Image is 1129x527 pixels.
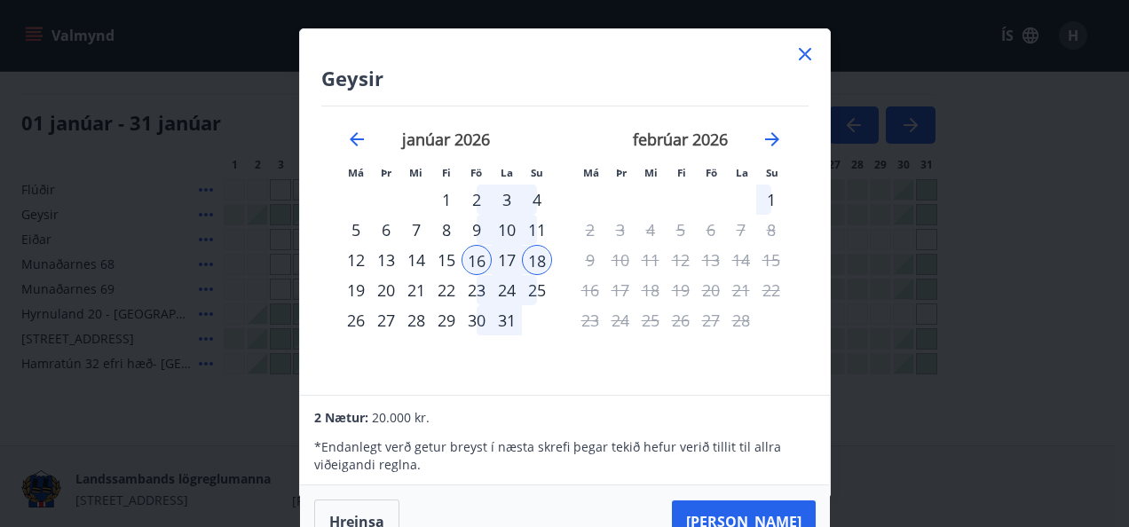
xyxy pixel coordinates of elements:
td: Choose laugardagur, 10. janúar 2026 as your check-in date. It’s available. [492,215,522,245]
td: Not available. laugardagur, 7. febrúar 2026 [726,215,756,245]
td: Choose mánudagur, 19. janúar 2026 as your check-in date. It’s available. [341,275,371,305]
small: Su [766,166,778,179]
td: Not available. fimmtudagur, 5. febrúar 2026 [666,215,696,245]
div: 21 [401,275,431,305]
td: Not available. miðvikudagur, 25. febrúar 2026 [636,305,666,335]
div: 5 [341,215,371,245]
td: Choose föstudagur, 23. janúar 2026 as your check-in date. It’s available. [462,275,492,305]
div: 8 [431,215,462,245]
td: Choose mánudagur, 2. febrúar 2026 as your check-in date. It’s available. [575,215,605,245]
td: Choose laugardagur, 3. janúar 2026 as your check-in date. It’s available. [492,185,522,215]
td: Choose fimmtudagur, 15. janúar 2026 as your check-in date. It’s available. [431,245,462,275]
div: 26 [341,305,371,335]
div: 31 [492,305,522,335]
div: Aðeins útritun í boði [575,215,605,245]
div: 2 [462,185,492,215]
td: Selected as end date. sunnudagur, 18. janúar 2026 [522,245,552,275]
div: 7 [401,215,431,245]
small: Þr [381,166,391,179]
td: Not available. mánudagur, 16. febrúar 2026 [575,275,605,305]
small: Þr [616,166,627,179]
td: Choose fimmtudagur, 29. janúar 2026 as your check-in date. It’s available. [431,305,462,335]
span: 20.000 kr. [372,409,430,426]
td: Not available. fimmtudagur, 26. febrúar 2026 [666,305,696,335]
td: Choose mánudagur, 12. janúar 2026 as your check-in date. It’s available. [341,245,371,275]
td: Choose fimmtudagur, 1. janúar 2026 as your check-in date. It’s available. [431,185,462,215]
td: Not available. föstudagur, 6. febrúar 2026 [696,215,726,245]
div: 22 [431,275,462,305]
small: Má [583,166,599,179]
td: Choose miðvikudagur, 14. janúar 2026 as your check-in date. It’s available. [401,245,431,275]
td: Choose miðvikudagur, 28. janúar 2026 as your check-in date. It’s available. [401,305,431,335]
td: Not available. miðvikudagur, 18. febrúar 2026 [636,275,666,305]
small: La [736,166,748,179]
small: Fö [706,166,717,179]
td: Not available. laugardagur, 14. febrúar 2026 [726,245,756,275]
td: Selected. laugardagur, 17. janúar 2026 [492,245,522,275]
div: 24 [492,275,522,305]
div: Move backward to switch to the previous month. [346,129,367,150]
small: Su [531,166,543,179]
td: Choose föstudagur, 30. janúar 2026 as your check-in date. It’s available. [462,305,492,335]
div: 10 [492,215,522,245]
small: Mi [644,166,658,179]
td: Choose mánudagur, 26. janúar 2026 as your check-in date. It’s available. [341,305,371,335]
div: 6 [371,215,401,245]
td: Choose miðvikudagur, 21. janúar 2026 as your check-in date. It’s available. [401,275,431,305]
td: Not available. sunnudagur, 15. febrúar 2026 [756,245,786,275]
div: 18 [522,245,552,275]
div: 30 [462,305,492,335]
td: Not available. sunnudagur, 22. febrúar 2026 [756,275,786,305]
td: Choose þriðjudagur, 13. janúar 2026 as your check-in date. It’s available. [371,245,401,275]
div: 1 [431,185,462,215]
div: 12 [341,245,371,275]
td: Not available. miðvikudagur, 11. febrúar 2026 [636,245,666,275]
div: 4 [522,185,552,215]
small: Mi [409,166,422,179]
td: Not available. mánudagur, 23. febrúar 2026 [575,305,605,335]
td: Choose þriðjudagur, 27. janúar 2026 as your check-in date. It’s available. [371,305,401,335]
p: * Endanlegt verð getur breyst í næsta skrefi þegar tekið hefur verið tillit til allra viðeigandi ... [314,438,815,474]
div: 9 [462,215,492,245]
td: Choose fimmtudagur, 8. janúar 2026 as your check-in date. It’s available. [431,215,462,245]
td: Choose sunnudagur, 25. janúar 2026 as your check-in date. It’s available. [522,275,552,305]
div: 23 [462,275,492,305]
small: Fö [470,166,482,179]
div: 20 [371,275,401,305]
div: 14 [401,245,431,275]
div: 16 [462,245,492,275]
div: Calendar [321,106,809,374]
td: Not available. föstudagur, 13. febrúar 2026 [696,245,726,275]
td: Not available. föstudagur, 27. febrúar 2026 [696,305,726,335]
td: Choose þriðjudagur, 20. janúar 2026 as your check-in date. It’s available. [371,275,401,305]
strong: febrúar 2026 [633,129,728,150]
td: Choose sunnudagur, 1. febrúar 2026 as your check-in date. It’s available. [756,185,786,215]
td: Choose miðvikudagur, 7. janúar 2026 as your check-in date. It’s available. [401,215,431,245]
small: La [501,166,513,179]
td: Selected as start date. föstudagur, 16. janúar 2026 [462,245,492,275]
td: Not available. fimmtudagur, 19. febrúar 2026 [666,275,696,305]
small: Má [348,166,364,179]
td: Not available. laugardagur, 21. febrúar 2026 [726,275,756,305]
small: Fi [442,166,451,179]
td: Not available. laugardagur, 28. febrúar 2026 [726,305,756,335]
td: Choose sunnudagur, 4. janúar 2026 as your check-in date. It’s available. [522,185,552,215]
div: 25 [522,275,552,305]
div: 19 [341,275,371,305]
td: Not available. þriðjudagur, 10. febrúar 2026 [605,245,636,275]
td: Choose sunnudagur, 11. janúar 2026 as your check-in date. It’s available. [522,215,552,245]
td: Choose laugardagur, 24. janúar 2026 as your check-in date. It’s available. [492,275,522,305]
td: Not available. þriðjudagur, 17. febrúar 2026 [605,275,636,305]
td: Choose fimmtudagur, 22. janúar 2026 as your check-in date. It’s available. [431,275,462,305]
div: 28 [401,305,431,335]
div: 17 [492,245,522,275]
div: 29 [431,305,462,335]
td: Not available. miðvikudagur, 4. febrúar 2026 [636,215,666,245]
h4: Geysir [321,65,809,91]
strong: janúar 2026 [402,129,490,150]
td: Not available. föstudagur, 20. febrúar 2026 [696,275,726,305]
span: 2 Nætur: [314,409,368,426]
div: Move forward to switch to the next month. [762,129,783,150]
td: Choose þriðjudagur, 6. janúar 2026 as your check-in date. It’s available. [371,215,401,245]
td: Not available. fimmtudagur, 12. febrúar 2026 [666,245,696,275]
